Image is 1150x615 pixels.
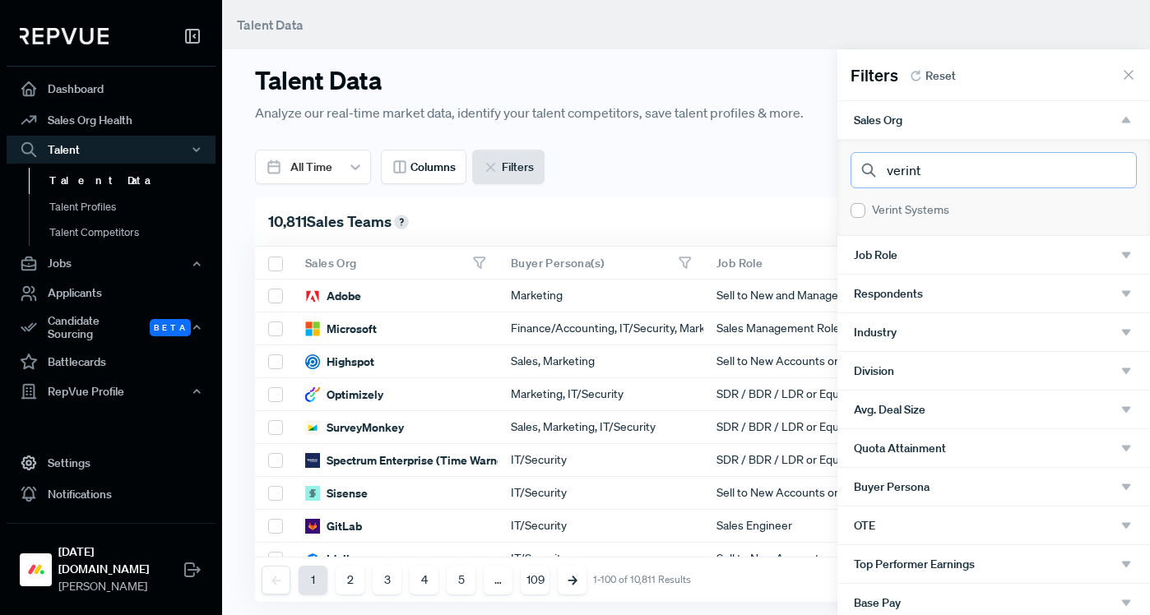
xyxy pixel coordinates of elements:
button: Division [837,352,1150,390]
span: Quota Attainment [854,442,946,455]
button: Respondents [837,275,1150,312]
button: Top Performer Earnings [837,545,1150,583]
span: Job Role [854,248,897,261]
span: Buyer Persona [854,480,930,493]
button: Buyer Persona [837,468,1150,506]
span: Division [854,364,894,377]
button: Avg. Deal Size [837,391,1150,428]
div: Verint Systems [851,201,1137,219]
button: Job Role [837,236,1150,274]
button: OTE [837,506,1150,544]
span: Filters [851,62,898,87]
span: Avg. Deal Size [854,403,925,416]
button: Quota Attainment [837,429,1150,467]
span: Industry [854,326,897,339]
span: OTE [854,519,875,532]
span: Top Performer Earnings [854,557,975,571]
input: Search sales orgs [851,152,1137,188]
span: Respondents [854,287,923,300]
button: Sales Org [837,101,1150,139]
button: Industry [837,313,1150,351]
span: Sales Org [854,113,902,127]
span: Reset [925,67,956,85]
span: Base Pay [854,596,901,609]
